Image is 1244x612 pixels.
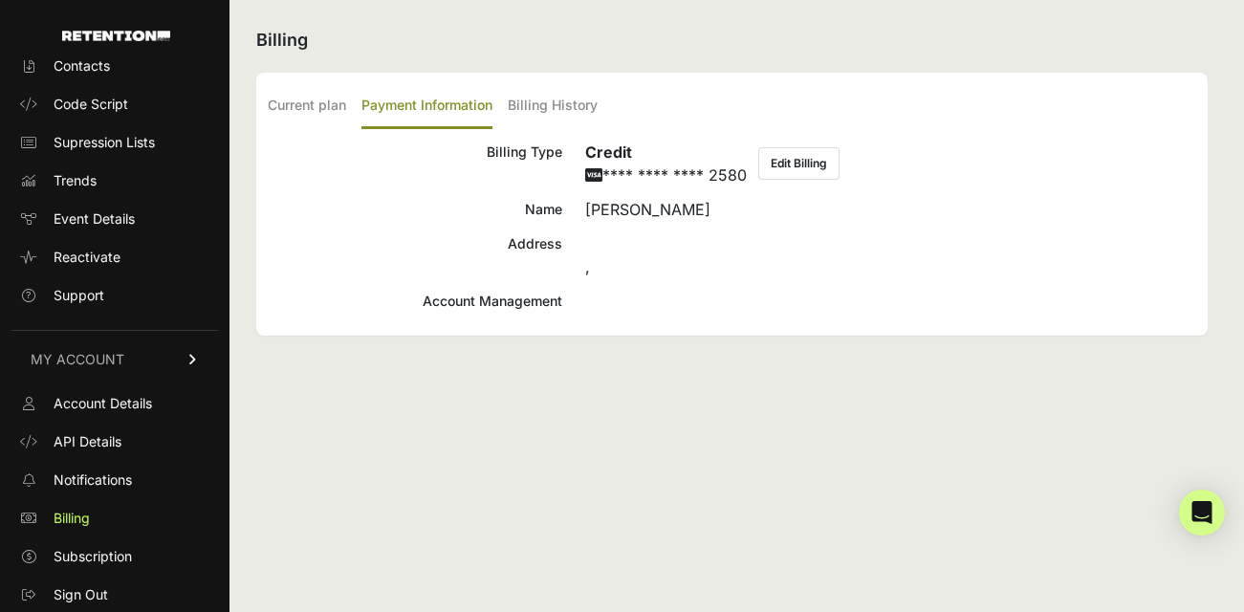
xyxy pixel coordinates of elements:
[268,290,562,313] div: Account Management
[54,95,128,114] span: Code Script
[11,330,218,388] a: MY ACCOUNT
[11,579,218,610] a: Sign Out
[11,51,218,81] a: Contacts
[585,141,747,164] h6: Credit
[11,388,218,419] a: Account Details
[11,127,218,158] a: Supression Lists
[11,165,218,196] a: Trends
[54,56,110,76] span: Contacts
[54,133,155,152] span: Supression Lists
[54,470,132,490] span: Notifications
[54,585,108,604] span: Sign Out
[268,198,562,221] div: Name
[11,541,218,572] a: Subscription
[54,248,120,267] span: Reactivate
[11,465,218,495] a: Notifications
[54,286,104,305] span: Support
[758,147,840,180] button: Edit Billing
[54,209,135,229] span: Event Details
[268,141,562,186] div: Billing Type
[1179,490,1225,535] div: Open Intercom Messenger
[31,350,124,369] span: MY ACCOUNT
[508,84,598,129] label: Billing History
[268,232,562,278] div: Address
[54,394,152,413] span: Account Details
[268,84,346,129] label: Current plan
[11,242,218,273] a: Reactivate
[11,89,218,120] a: Code Script
[54,432,121,451] span: API Details
[11,280,218,311] a: Support
[54,509,90,528] span: Billing
[54,171,97,190] span: Trends
[11,426,218,457] a: API Details
[11,503,218,534] a: Billing
[11,204,218,234] a: Event Details
[62,31,170,41] img: Retention.com
[54,547,132,566] span: Subscription
[585,198,1196,221] div: [PERSON_NAME]
[361,84,492,129] label: Payment Information
[585,232,1196,278] div: ,
[256,27,1208,54] h2: Billing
